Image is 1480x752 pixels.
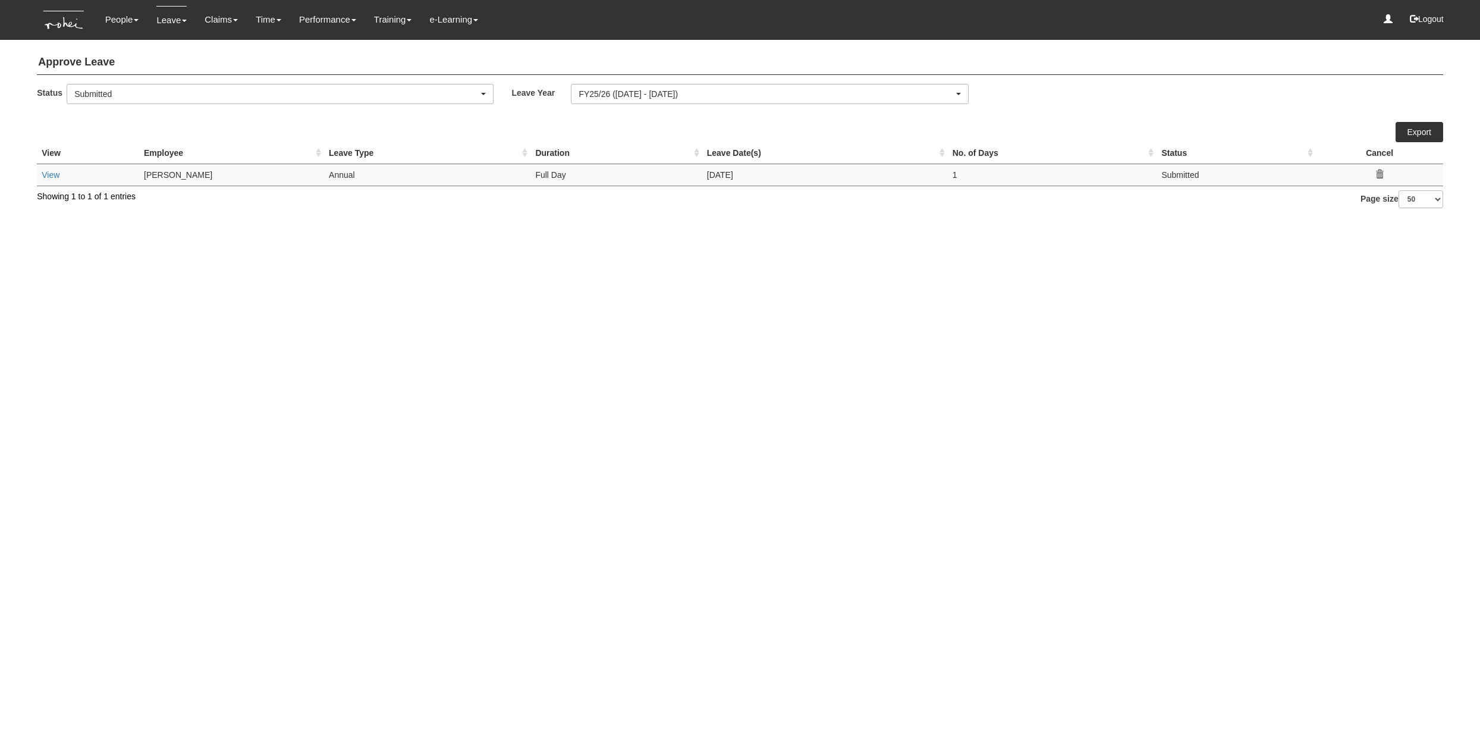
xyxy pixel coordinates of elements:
[42,170,59,180] a: View
[256,6,281,33] a: Time
[67,84,494,104] button: Submitted
[1399,190,1443,208] select: Page size
[37,51,1443,75] h4: Approve Leave
[299,6,356,33] a: Performance
[1157,164,1316,186] td: Submitted
[105,6,139,33] a: People
[579,88,953,100] div: FY25/26 ([DATE] - [DATE])
[156,6,187,34] a: Leave
[139,142,324,164] th: Employee : activate to sort column ascending
[948,164,1157,186] td: 1
[1360,190,1443,208] label: Page size
[702,164,948,186] td: [DATE]
[702,142,948,164] th: Leave Date(s) : activate to sort column ascending
[530,142,702,164] th: Duration : activate to sort column ascending
[139,164,324,186] td: [PERSON_NAME]
[1402,5,1452,33] button: Logout
[530,164,702,186] td: Full Day
[511,84,571,101] label: Leave Year
[948,142,1157,164] th: No. of Days : activate to sort column ascending
[324,142,530,164] th: Leave Type : activate to sort column ascending
[1157,142,1316,164] th: Status : activate to sort column ascending
[374,6,412,33] a: Training
[37,142,139,164] th: View
[571,84,968,104] button: FY25/26 ([DATE] - [DATE])
[1316,142,1443,164] th: Cancel
[74,88,479,100] div: Submitted
[324,164,530,186] td: Annual
[37,84,67,101] label: Status
[205,6,238,33] a: Claims
[1396,122,1443,142] a: Export
[429,6,478,33] a: e-Learning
